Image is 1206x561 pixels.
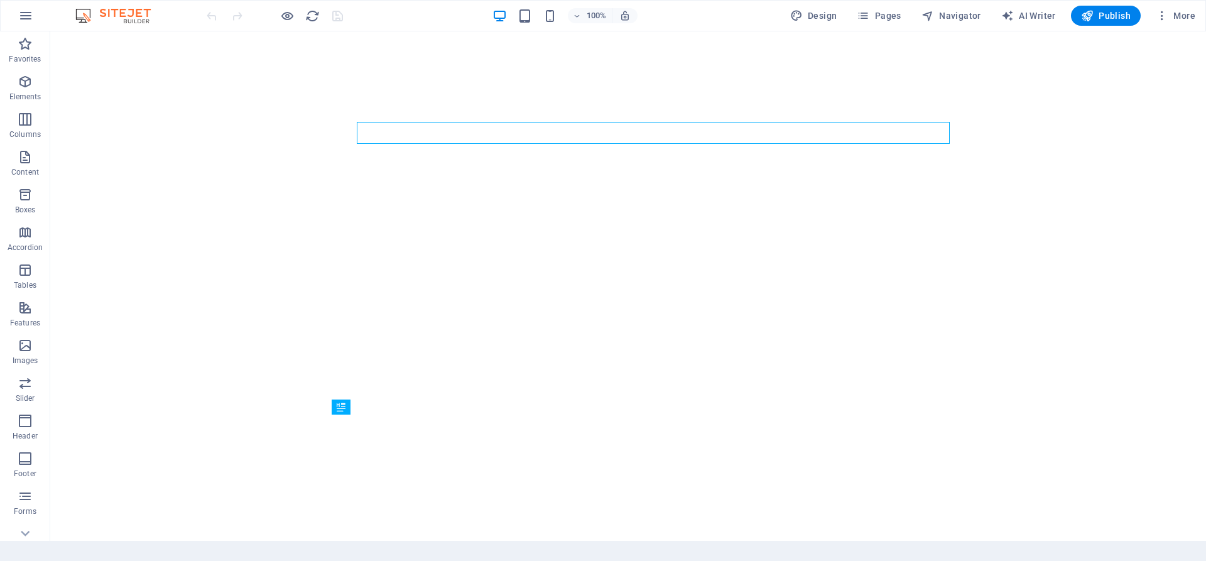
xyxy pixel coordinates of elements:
p: Features [10,318,40,328]
p: Boxes [15,205,36,215]
p: Footer [14,469,36,479]
button: Navigator [916,6,986,26]
p: Tables [14,280,36,290]
p: Header [13,431,38,441]
button: Pages [852,6,906,26]
img: Editor Logo [72,8,166,23]
span: Pages [857,9,901,22]
button: reload [305,8,320,23]
p: Slider [16,393,35,403]
span: AI Writer [1001,9,1056,22]
button: Click here to leave preview mode and continue editing [280,8,295,23]
span: Design [790,9,837,22]
i: Reload page [305,9,320,23]
button: 100% [568,8,612,23]
span: More [1156,9,1195,22]
p: Images [13,356,38,366]
i: On resize automatically adjust zoom level to fit chosen device. [619,10,631,21]
button: Publish [1071,6,1141,26]
button: Design [785,6,842,26]
div: Design (Ctrl+Alt+Y) [785,6,842,26]
span: Publish [1081,9,1131,22]
h6: 100% [587,8,607,23]
p: Content [11,167,39,177]
p: Columns [9,129,41,139]
p: Accordion [8,242,43,253]
button: More [1151,6,1200,26]
p: Favorites [9,54,41,64]
button: AI Writer [996,6,1061,26]
span: Navigator [921,9,981,22]
p: Elements [9,92,41,102]
p: Forms [14,506,36,516]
